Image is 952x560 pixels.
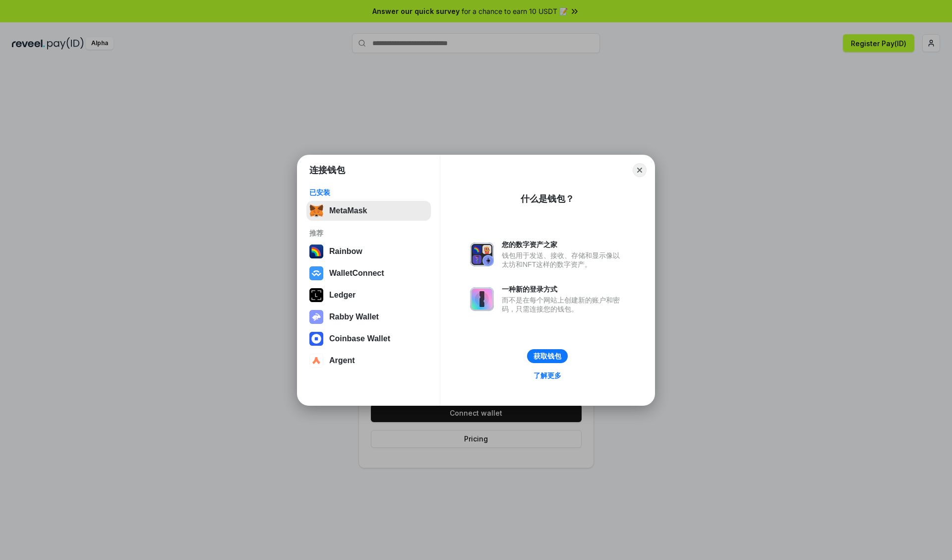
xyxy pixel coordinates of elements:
[470,243,494,266] img: svg+xml,%3Csvg%20xmlns%3D%22http%3A%2F%2Fwww.w3.org%2F2000%2Fsvg%22%20fill%3D%22none%22%20viewBox...
[309,354,323,368] img: svg+xml,%3Csvg%20width%3D%2228%22%20height%3D%2228%22%20viewBox%3D%220%200%2028%2028%22%20fill%3D...
[329,206,367,215] div: MetaMask
[329,312,379,321] div: Rabby Wallet
[329,356,355,365] div: Argent
[502,296,625,313] div: 而不是在每个网站上创建新的账户和密码，只需连接您的钱包。
[329,269,384,278] div: WalletConnect
[521,193,574,205] div: 什么是钱包？
[309,266,323,280] img: svg+xml,%3Csvg%20width%3D%2228%22%20height%3D%2228%22%20viewBox%3D%220%200%2028%2028%22%20fill%3D...
[306,307,431,327] button: Rabby Wallet
[309,229,428,238] div: 推荐
[309,204,323,218] img: svg+xml,%3Csvg%20fill%3D%22none%22%20height%3D%2233%22%20viewBox%3D%220%200%2035%2033%22%20width%...
[306,201,431,221] button: MetaMask
[528,369,567,382] a: 了解更多
[329,247,362,256] div: Rainbow
[502,251,625,269] div: 钱包用于发送、接收、存储和显示像以太坊和NFT这样的数字资产。
[306,351,431,371] button: Argent
[306,242,431,261] button: Rainbow
[309,310,323,324] img: svg+xml,%3Csvg%20xmlns%3D%22http%3A%2F%2Fwww.w3.org%2F2000%2Fsvg%22%20fill%3D%22none%22%20viewBox...
[329,334,390,343] div: Coinbase Wallet
[306,263,431,283] button: WalletConnect
[309,245,323,258] img: svg+xml,%3Csvg%20width%3D%22120%22%20height%3D%22120%22%20viewBox%3D%220%200%20120%20120%22%20fil...
[502,285,625,294] div: 一种新的登录方式
[309,164,345,176] h1: 连接钱包
[329,291,356,300] div: Ledger
[306,329,431,349] button: Coinbase Wallet
[502,240,625,249] div: 您的数字资产之家
[534,371,561,380] div: 了解更多
[309,288,323,302] img: svg+xml,%3Csvg%20xmlns%3D%22http%3A%2F%2Fwww.w3.org%2F2000%2Fsvg%22%20width%3D%2228%22%20height%3...
[527,349,568,363] button: 获取钱包
[309,188,428,197] div: 已安装
[309,332,323,346] img: svg+xml,%3Csvg%20width%3D%2228%22%20height%3D%2228%22%20viewBox%3D%220%200%2028%2028%22%20fill%3D...
[470,287,494,311] img: svg+xml,%3Csvg%20xmlns%3D%22http%3A%2F%2Fwww.w3.org%2F2000%2Fsvg%22%20fill%3D%22none%22%20viewBox...
[306,285,431,305] button: Ledger
[633,163,647,177] button: Close
[534,352,561,361] div: 获取钱包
